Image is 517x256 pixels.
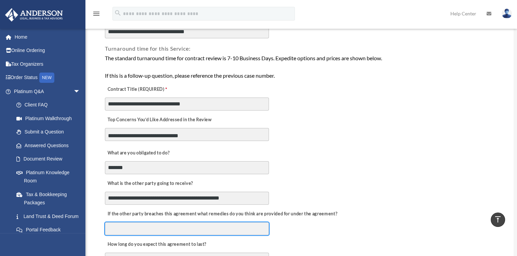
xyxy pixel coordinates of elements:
img: User Pic [502,9,512,18]
a: Platinum Q&Aarrow_drop_down [5,85,91,98]
a: Document Review [10,152,87,166]
label: How long do you expect this agreement to last? [105,240,208,249]
a: Client FAQ [10,98,91,112]
label: Contract Title (REQUIRED) [105,85,173,94]
a: Submit a Question [10,125,91,139]
label: What are you obligated to do? [105,148,173,158]
i: search [114,9,122,17]
div: NEW [39,73,54,83]
a: Portal Feedback [10,223,91,237]
label: Top Concerns You’d Like Addressed in the Review [105,115,214,125]
i: vertical_align_top [494,215,502,223]
label: What is the other party going to receive? [105,179,195,189]
a: menu [92,12,100,18]
a: Platinum Walkthrough [10,112,91,125]
span: arrow_drop_down [73,85,87,99]
a: Answered Questions [10,139,91,152]
a: Tax & Bookkeeping Packages [10,188,91,209]
a: Platinum Knowledge Room [10,166,91,188]
a: Land Trust & Deed Forum [10,209,91,223]
a: Home [5,30,91,44]
div: The standard turnaround time for contract review is 7-10 Business Days. Expedite options and pric... [105,54,496,80]
label: If the other party breaches this agreement what remedies do you think are provided for under the ... [105,209,339,219]
a: Tax Organizers [5,57,91,71]
a: vertical_align_top [491,213,505,227]
span: Turnaround time for this Service: [105,45,190,52]
img: Anderson Advisors Platinum Portal [3,8,65,22]
i: menu [92,10,100,18]
a: Order StatusNEW [5,71,91,85]
a: Online Ordering [5,44,91,57]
